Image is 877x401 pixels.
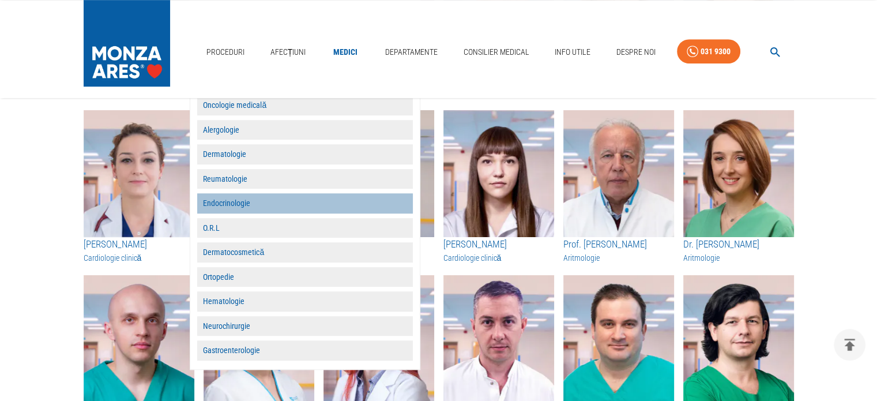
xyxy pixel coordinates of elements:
img: Dr. Alexandra Cocoi [84,110,194,237]
a: 031 9300 [677,39,740,64]
a: Despre Noi [612,40,660,64]
button: Oncologie medicală [197,95,413,115]
button: Endocrinologie [197,193,413,213]
button: Neurochirurgie [197,316,413,336]
button: Dermatologie [197,144,413,164]
a: Prof. [PERSON_NAME]Aritmologie [563,237,674,264]
a: Medici [327,40,364,64]
a: Dr. [PERSON_NAME]Aritmologie [683,237,794,264]
button: Reumatologie [197,169,413,189]
h3: Dr. [PERSON_NAME] [683,237,794,252]
div: 031 9300 [701,44,731,59]
h3: Aritmologie [563,252,674,264]
h3: [PERSON_NAME] [443,237,554,252]
a: [PERSON_NAME]Cardiologie clinică [443,237,554,264]
button: Gastroenterologie [197,340,413,361]
h3: [PERSON_NAME] [84,237,194,252]
button: Hematologie [197,291,413,312]
h3: Prof. [PERSON_NAME] [563,237,674,252]
h3: Cardiologie clinică [84,252,194,264]
button: O.R.L [197,218,413,238]
button: Alergologie [197,120,413,140]
button: Ortopedie [197,267,413,287]
button: delete [834,329,865,361]
h3: Cardiologie clinică [443,252,554,264]
button: Dermatocosmetică [197,242,413,263]
img: Prof. Dr. Radu Căpâlneanu [563,110,674,237]
h3: Aritmologie [683,252,794,264]
a: Info Utile [550,40,595,64]
a: Consilier Medical [458,40,533,64]
a: Departamente [381,40,442,64]
a: [PERSON_NAME]Cardiologie clinică [84,237,194,264]
a: Proceduri [202,40,249,64]
a: Afecțiuni [266,40,311,64]
img: Dr. Alexandra Gica [443,110,554,237]
img: Dr. Iulia Popa [683,110,794,237]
